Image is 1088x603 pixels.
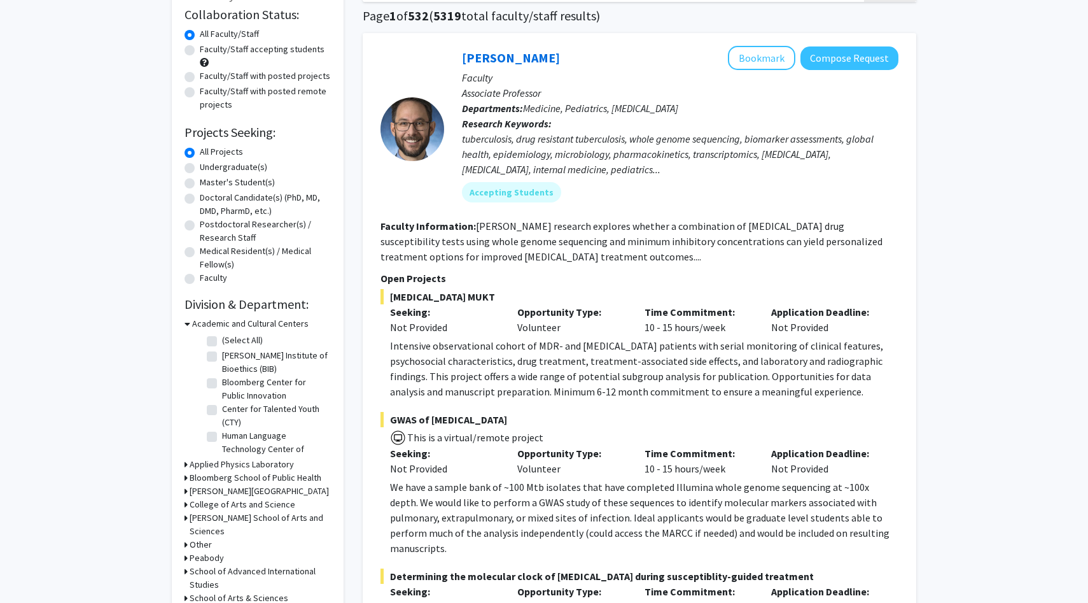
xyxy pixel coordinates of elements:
[762,446,889,476] div: Not Provided
[380,220,882,263] fg-read-more: [PERSON_NAME] research explores whether a combination of [MEDICAL_DATA] drug susceptibility tests...
[462,102,523,115] b: Departments:
[185,7,331,22] h2: Collaboration Status:
[517,584,625,599] p: Opportunity Type:
[433,8,461,24] span: 5319
[200,176,275,189] label: Master's Student(s)
[389,8,396,24] span: 1
[508,304,635,335] div: Volunteer
[192,317,309,330] h3: Academic and Cultural Centers
[635,304,762,335] div: 10 - 15 hours/week
[390,479,898,556] p: We have a sample bank of ~100 Mtb isolates that have completed Illumina whole genome sequencing a...
[222,349,328,376] label: [PERSON_NAME] Institute of Bioethics (BIB)
[363,8,916,24] h1: Page of ( total faculty/staff results)
[222,429,328,469] label: Human Language Technology Center of Excellence (HLTCOE)
[771,446,879,461] p: Application Deadline:
[462,131,898,177] div: tuberculosis, drug resistant tuberculosis, whole genome sequencing, biomarker assessments, global...
[390,304,498,320] p: Seeking:
[800,46,898,70] button: Compose Request to Jeffrey Tornheim
[200,271,227,285] label: Faculty
[645,304,753,320] p: Time Commitment:
[462,50,560,66] a: [PERSON_NAME]
[190,471,321,485] h3: Bloomberg School of Public Health
[462,117,552,130] b: Research Keywords:
[200,245,331,271] label: Medical Resident(s) / Medical Fellow(s)
[380,289,898,304] span: [MEDICAL_DATA] MUKT
[200,191,331,218] label: Doctoral Candidate(s) (PhD, MD, DMD, PharmD, etc.)
[508,446,635,476] div: Volunteer
[645,584,753,599] p: Time Commitment:
[190,511,331,538] h3: [PERSON_NAME] School of Arts and Sciences
[771,584,879,599] p: Application Deadline:
[190,551,224,565] h3: Peabody
[200,69,330,83] label: Faculty/Staff with posted projects
[517,304,625,320] p: Opportunity Type:
[390,320,498,335] div: Not Provided
[200,218,331,245] label: Postdoctoral Researcher(s) / Research Staff
[200,145,243,159] label: All Projects
[728,46,795,70] button: Add Jeffrey Tornheim to Bookmarks
[645,446,753,461] p: Time Commitment:
[200,27,259,41] label: All Faculty/Staff
[190,538,212,551] h3: Other
[190,485,329,498] h3: [PERSON_NAME][GEOGRAPHIC_DATA]
[390,446,498,461] p: Seeking:
[462,70,898,85] p: Faculty
[200,85,331,111] label: Faculty/Staff with posted remote projects
[190,565,331,592] h3: School of Advanced International Studies
[408,8,429,24] span: 532
[462,182,561,202] mat-chip: Accepting Students
[771,304,879,320] p: Application Deadline:
[200,160,267,174] label: Undergraduate(s)
[380,569,898,584] span: Determining the molecular clock of [MEDICAL_DATA] during susceptiblity-guided treatment
[10,546,54,593] iframe: Chat
[222,334,263,347] label: (Select All)
[185,125,331,140] h2: Projects Seeking:
[462,85,898,101] p: Associate Professor
[390,338,898,399] p: Intensive observational cohort of MDR- and [MEDICAL_DATA] patients with serial monitoring of clin...
[190,498,295,511] h3: College of Arts and Science
[390,584,498,599] p: Seeking:
[190,458,294,471] h3: Applied Physics Laboratory
[222,402,328,429] label: Center for Talented Youth (CTY)
[635,446,762,476] div: 10 - 15 hours/week
[762,304,889,335] div: Not Provided
[406,431,543,444] span: This is a virtual/remote project
[222,376,328,402] label: Bloomberg Center for Public Innovation
[185,297,331,312] h2: Division & Department:
[380,412,898,427] span: GWAS of [MEDICAL_DATA]
[390,461,498,476] div: Not Provided
[380,220,476,232] b: Faculty Information:
[517,446,625,461] p: Opportunity Type:
[380,271,898,286] p: Open Projects
[523,102,678,115] span: Medicine, Pediatrics, [MEDICAL_DATA]
[200,43,324,56] label: Faculty/Staff accepting students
